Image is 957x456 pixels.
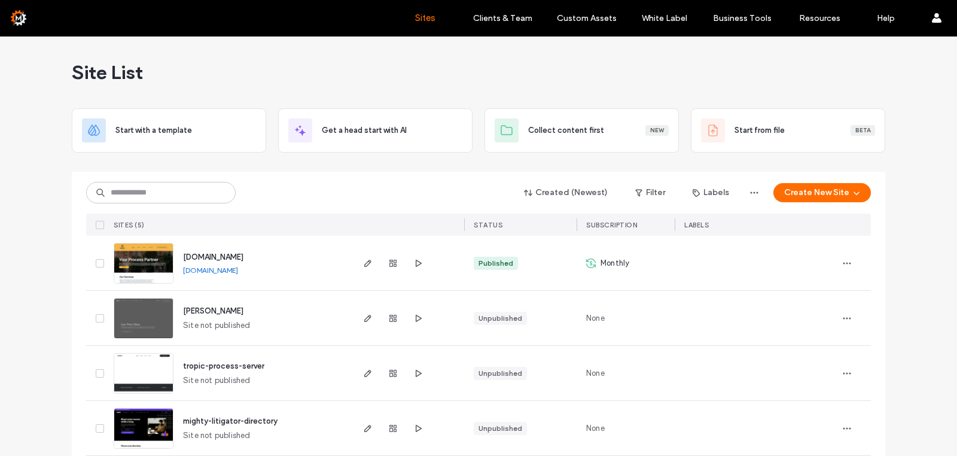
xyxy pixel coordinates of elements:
[601,257,629,269] span: Monthly
[72,60,143,84] span: Site List
[183,375,251,387] span: Site not published
[684,221,709,229] span: LABELS
[183,266,238,275] a: [DOMAIN_NAME]
[473,13,532,23] label: Clients & Team
[851,125,875,136] div: Beta
[586,221,637,229] span: SUBSCRIPTION
[586,312,605,324] span: None
[478,258,513,269] div: Published
[478,423,522,434] div: Unpublished
[183,253,243,262] a: [DOMAIN_NAME]
[114,221,145,229] span: SITES (5)
[682,183,740,202] button: Labels
[623,183,677,202] button: Filter
[691,108,885,153] div: Start from fileBeta
[484,108,679,153] div: Collect content firstNew
[72,108,266,153] div: Start with a template
[115,124,192,136] span: Start with a template
[183,430,251,442] span: Site not published
[278,108,473,153] div: Get a head start with AI
[528,124,604,136] span: Collect content first
[877,13,895,23] label: Help
[183,320,251,332] span: Site not published
[645,125,669,136] div: New
[183,306,243,315] a: [PERSON_NAME]
[713,13,772,23] label: Business Tools
[478,368,522,379] div: Unpublished
[322,124,407,136] span: Get a head start with AI
[773,183,871,202] button: Create New Site
[799,13,840,23] label: Resources
[586,422,605,434] span: None
[415,13,435,23] label: Sites
[183,361,264,370] a: tropic-process-server
[183,417,278,425] a: mighty-litigator-directory
[514,183,618,202] button: Created (Newest)
[642,13,687,23] label: White Label
[478,313,522,324] div: Unpublished
[734,124,785,136] span: Start from file
[557,13,617,23] label: Custom Assets
[586,367,605,379] span: None
[474,221,502,229] span: STATUS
